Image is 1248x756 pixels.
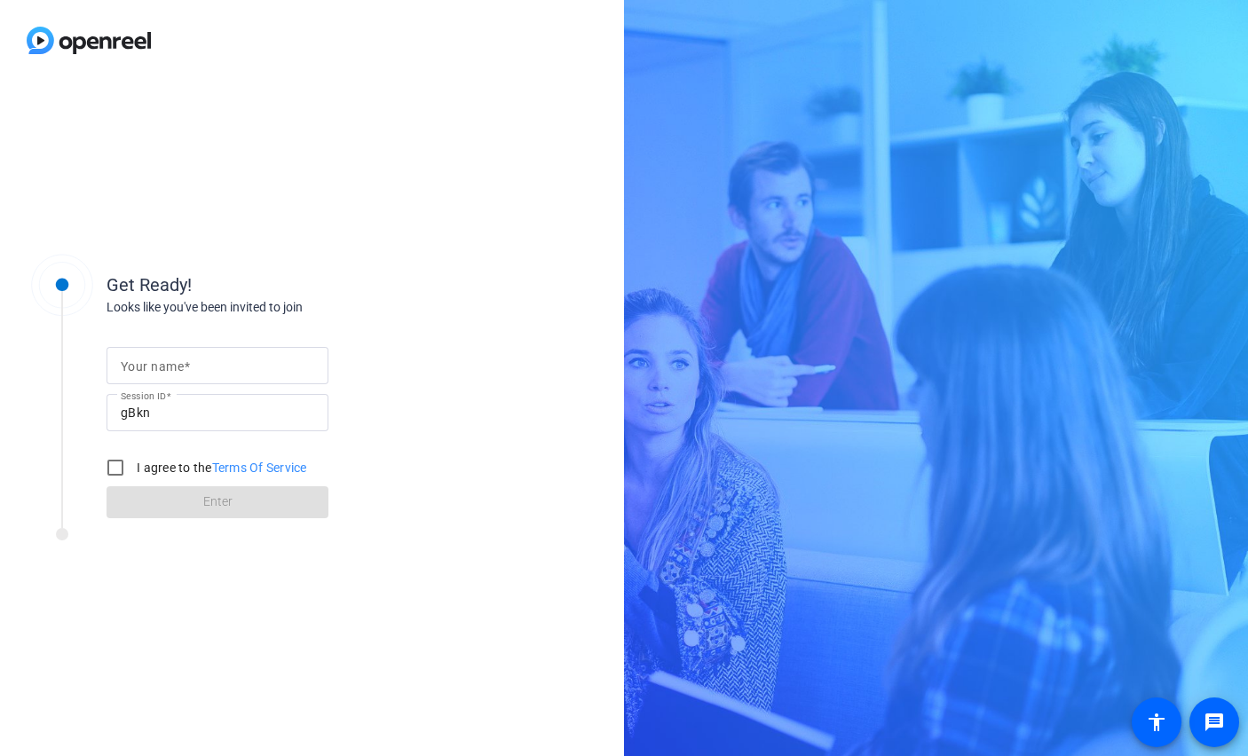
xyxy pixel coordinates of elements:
mat-icon: message [1204,712,1225,733]
div: Looks like you've been invited to join [107,298,462,317]
mat-label: Session ID [121,390,166,401]
a: Terms Of Service [212,461,307,475]
mat-label: Your name [121,359,184,374]
mat-icon: accessibility [1146,712,1167,733]
label: I agree to the [133,459,307,476]
div: Get Ready! [107,272,462,298]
